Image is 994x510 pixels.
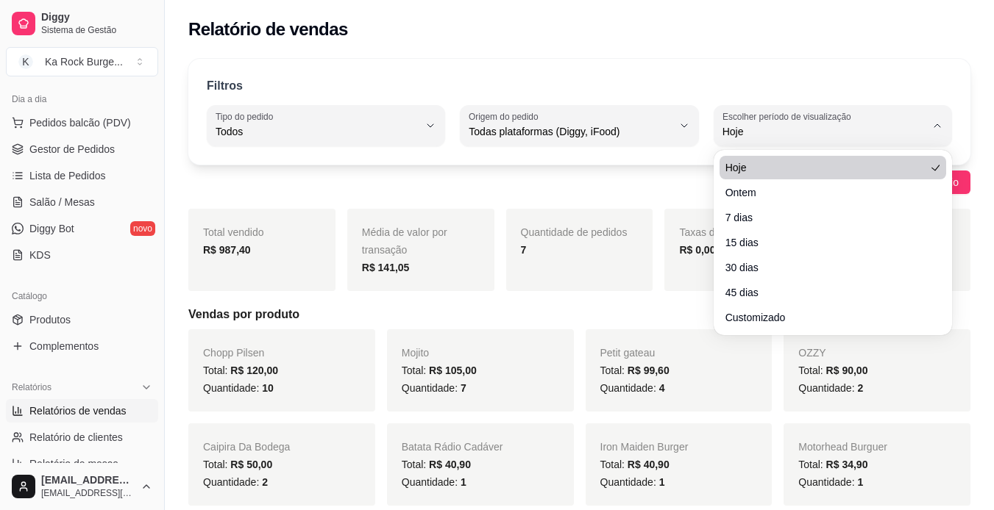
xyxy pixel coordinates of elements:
[600,441,689,453] span: Iron Maiden Burger
[45,54,123,69] div: Ka Rock Burge ...
[362,262,410,273] strong: R$ 141,05
[216,124,419,139] span: Todos
[203,226,264,238] span: Total vendido
[469,124,672,139] span: Todas plataformas (Diggy, iFood)
[29,142,115,157] span: Gestor de Pedidos
[216,110,278,123] label: Tipo do pedido
[461,476,466,488] span: 1
[41,474,135,487] span: [EMAIL_ADDRESS][DOMAIN_NAME]
[725,235,926,250] span: 15 dias
[203,364,278,376] span: Total:
[521,244,527,256] strong: 7
[857,382,863,394] span: 2
[723,110,856,123] label: Escolher período de visualização
[29,456,118,471] span: Relatório de mesas
[6,87,158,111] div: Dia a dia
[725,260,926,275] span: 30 dias
[469,110,543,123] label: Origem do pedido
[659,476,665,488] span: 1
[29,221,74,236] span: Diggy Bot
[29,430,123,445] span: Relatório de clientes
[29,248,51,262] span: KDS
[679,244,715,256] strong: R$ 0,00
[188,18,348,41] h2: Relatório de vendas
[41,11,152,24] span: Diggy
[362,226,447,256] span: Média de valor por transação
[798,347,826,359] span: OZZY
[826,364,868,376] span: R$ 90,00
[29,339,99,353] span: Complementos
[29,195,95,209] span: Salão / Mesas
[402,382,466,394] span: Quantidade:
[29,403,127,418] span: Relatórios de vendas
[12,381,52,393] span: Relatórios
[18,54,33,69] span: K
[798,459,867,470] span: Total:
[798,382,863,394] span: Quantidade:
[600,382,665,394] span: Quantidade:
[429,459,471,470] span: R$ 40,90
[41,487,135,499] span: [EMAIL_ADDRESS][DOMAIN_NAME]
[826,459,868,470] span: R$ 34,90
[29,312,71,327] span: Produtos
[230,364,278,376] span: R$ 120,00
[679,226,758,238] span: Taxas de entrega
[203,347,264,359] span: Chopp Pilsen
[600,459,670,470] span: Total:
[29,168,106,183] span: Lista de Pedidos
[600,347,656,359] span: Petit gateau
[188,306,970,323] h5: Vendas por produto
[725,185,926,200] span: Ontem
[203,476,268,488] span: Quantidade:
[402,476,466,488] span: Quantidade:
[857,476,863,488] span: 1
[798,441,887,453] span: Motorhead Burguer
[725,310,926,325] span: Customizado
[725,160,926,175] span: Hoje
[203,459,272,470] span: Total:
[725,210,926,225] span: 7 dias
[203,441,290,453] span: Caipira Da Bodega
[600,364,670,376] span: Total:
[723,124,926,139] span: Hoje
[29,115,131,130] span: Pedidos balcão (PDV)
[628,364,670,376] span: R$ 99,60
[798,364,867,376] span: Total:
[230,459,272,470] span: R$ 50,00
[203,382,274,394] span: Quantidade:
[659,382,665,394] span: 4
[402,459,471,470] span: Total:
[725,285,926,300] span: 45 dias
[203,244,251,256] strong: R$ 987,40
[262,476,268,488] span: 2
[402,441,503,453] span: Batata Rádio Cadáver
[429,364,477,376] span: R$ 105,00
[521,226,628,238] span: Quantidade de pedidos
[402,364,477,376] span: Total:
[402,347,429,359] span: Mojito
[262,382,274,394] span: 10
[41,24,152,36] span: Sistema de Gestão
[207,77,243,95] p: Filtros
[6,284,158,308] div: Catálogo
[600,476,665,488] span: Quantidade:
[628,459,670,470] span: R$ 40,90
[6,47,158,76] button: Select a team
[798,476,863,488] span: Quantidade:
[461,382,466,394] span: 7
